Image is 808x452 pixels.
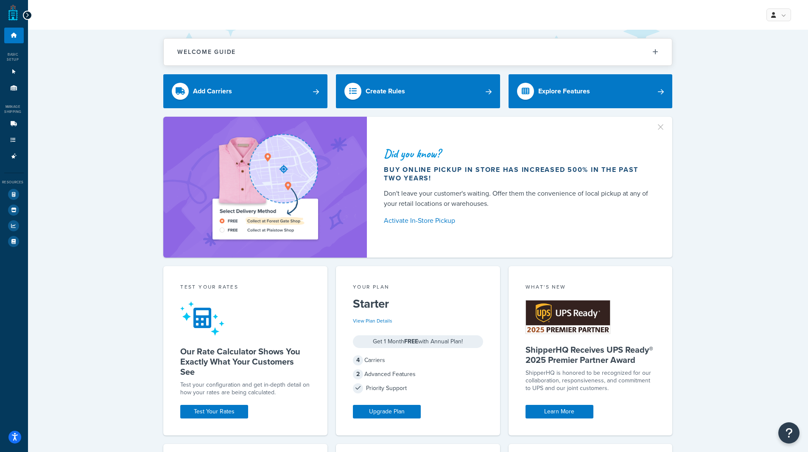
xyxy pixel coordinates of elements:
div: Advanced Features [353,368,483,380]
h5: ShipperHQ Receives UPS Ready® 2025 Premier Partner Award [526,345,656,365]
div: Get 1 Month with Annual Plan! [353,335,483,348]
span: 2 [353,369,363,379]
li: Help Docs [4,234,24,249]
div: Did you know? [384,148,652,160]
li: Test Your Rates [4,187,24,202]
h5: Our Rate Calculator Shows You Exactly What Your Customers See [180,346,310,377]
div: Test your rates [180,283,310,293]
div: Your Plan [353,283,483,293]
div: Priority Support [353,382,483,394]
h5: Starter [353,297,483,311]
div: Test your configuration and get in-depth detail on how your rates are being calculated. [180,381,310,396]
a: Add Carriers [163,74,327,108]
a: View Plan Details [353,317,392,325]
p: ShipperHQ is honored to be recognized for our collaboration, responsiveness, and commitment to UP... [526,369,656,392]
a: Upgrade Plan [353,405,421,418]
img: ad-shirt-map-b0359fc47e01cab431d101c4b569394f6a03f54285957d908178d52f29eb9668.png [188,129,342,245]
div: Add Carriers [193,85,232,97]
button: Open Resource Center [778,422,800,444]
a: Create Rules [336,74,500,108]
div: Explore Features [538,85,590,97]
div: What's New [526,283,656,293]
li: Carriers [4,116,24,132]
a: Explore Features [509,74,673,108]
div: Don't leave your customer's waiting. Offer them the convenience of local pickup at any of your re... [384,188,652,209]
li: Dashboard [4,28,24,43]
button: Welcome Guide [164,39,672,65]
li: Origins [4,80,24,96]
div: Create Rules [366,85,405,97]
li: Advanced Features [4,149,24,164]
li: Shipping Rules [4,132,24,148]
li: Marketplace [4,202,24,218]
li: Websites [4,64,24,80]
a: Learn More [526,405,593,418]
strong: FREE [404,337,418,346]
a: Activate In-Store Pickup [384,215,652,227]
a: Test Your Rates [180,405,248,418]
span: 4 [353,355,363,365]
h2: Welcome Guide [177,49,236,55]
div: Carriers [353,354,483,366]
div: Buy online pickup in store has increased 500% in the past two years! [384,166,652,182]
li: Analytics [4,218,24,233]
